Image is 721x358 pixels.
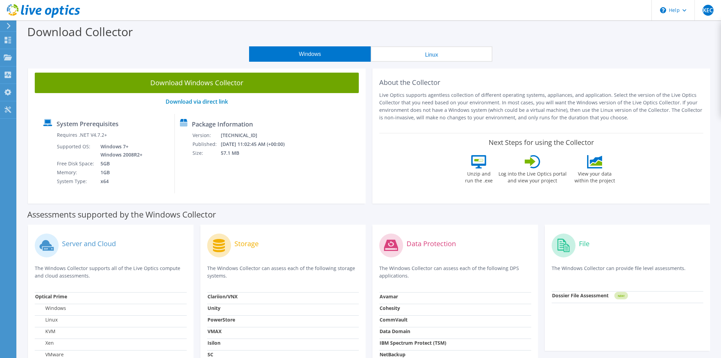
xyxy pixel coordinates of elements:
[27,211,216,218] label: Assessments supported by the Windows Collector
[208,316,235,323] strong: PowerStore
[463,168,495,184] label: Unzip and run the .exe
[95,159,144,168] td: 5GB
[35,351,64,358] label: VMware
[208,305,220,311] strong: Unity
[380,316,408,323] strong: CommVault
[95,168,144,177] td: 1GB
[552,292,609,299] strong: Dossier File Assessment
[35,316,58,323] label: Linux
[192,131,220,140] td: Version:
[57,159,95,168] td: Free Disk Space:
[579,240,589,247] label: File
[208,328,221,334] strong: VMAX
[208,340,220,346] strong: Isilon
[380,351,405,358] strong: NetBackup
[57,142,95,159] td: Supported OS:
[192,121,253,128] label: Package Information
[35,305,66,312] label: Windows
[62,240,116,247] label: Server and Cloud
[380,340,446,346] strong: IBM Spectrum Protect (TSM)
[27,24,133,40] label: Download Collector
[220,131,294,140] td: [TECHNICAL_ID]
[220,149,294,158] td: 57.1 MB
[234,240,259,247] label: Storage
[406,240,456,247] label: Data Protection
[57,177,95,186] td: System Type:
[660,7,666,13] svg: \n
[380,328,410,334] strong: Data Domain
[380,293,398,300] strong: Avamar
[35,293,67,300] strong: Optical Prime
[192,149,220,158] td: Size:
[379,91,703,121] p: Live Optics supports agentless collection of different operating systems, appliances, and applica...
[57,168,95,177] td: Memory:
[57,120,119,127] label: System Prerequisites
[35,265,187,280] p: The Windows Collector supports all of the Live Optics compute and cloud assessments.
[95,142,144,159] td: Windows 7+ Windows 2008R2+
[208,351,213,358] strong: SC
[192,140,220,149] td: Published:
[208,293,237,300] strong: Clariion/VNX
[379,78,703,87] h2: About the Collector
[489,138,594,147] label: Next Steps for using the Collector
[617,294,624,298] tspan: NEW!
[380,305,400,311] strong: Cohesity
[95,177,144,186] td: x64
[35,73,359,93] a: Download Windows Collector
[35,328,56,335] label: KVM
[570,168,619,184] label: View your data within the project
[220,140,294,149] td: [DATE] 11:02:45 AM (+00:00)
[249,46,371,62] button: Windows
[371,46,492,62] button: Linux
[703,5,714,16] span: KEC
[498,168,567,184] label: Log into the Live Optics portal and view your project
[207,265,359,280] p: The Windows Collector can assess each of the following storage systems.
[379,265,531,280] p: The Windows Collector can assess each of the following DPS applications.
[35,340,54,346] label: Xen
[57,132,107,138] label: Requires .NET V4.7.2+
[166,98,228,105] a: Download via direct link
[552,265,704,279] p: The Windows Collector can provide file level assessments.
